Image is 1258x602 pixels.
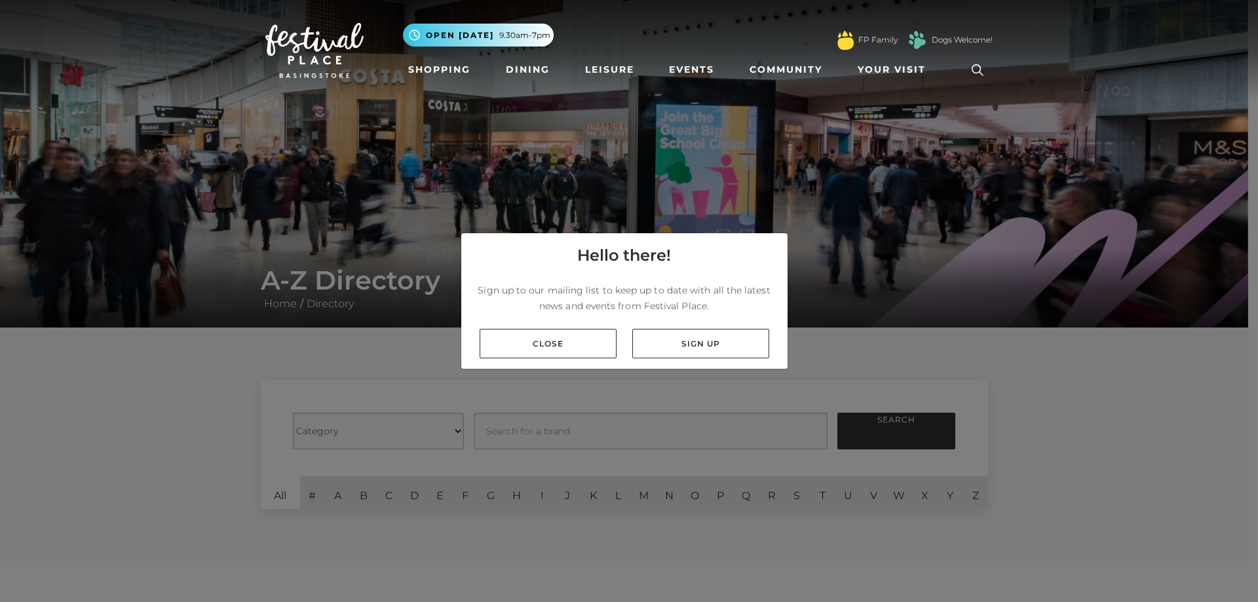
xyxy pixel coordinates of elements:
a: Dining [501,58,555,82]
p: Sign up to our mailing list to keep up to date with all the latest news and events from Festival ... [472,282,777,314]
a: Events [664,58,719,82]
span: 9.30am-7pm [499,29,550,41]
button: Open [DATE] 9.30am-7pm [403,24,554,47]
a: FP Family [858,34,898,46]
a: Your Visit [852,58,938,82]
a: Leisure [580,58,639,82]
a: Dogs Welcome! [932,34,993,46]
a: Community [744,58,828,82]
a: Shopping [403,58,476,82]
img: Festival Place Logo [265,23,364,78]
a: Close [480,329,617,358]
h4: Hello there! [577,244,671,267]
span: Open [DATE] [426,29,494,41]
span: Your Visit [858,63,926,77]
a: Sign up [632,329,769,358]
